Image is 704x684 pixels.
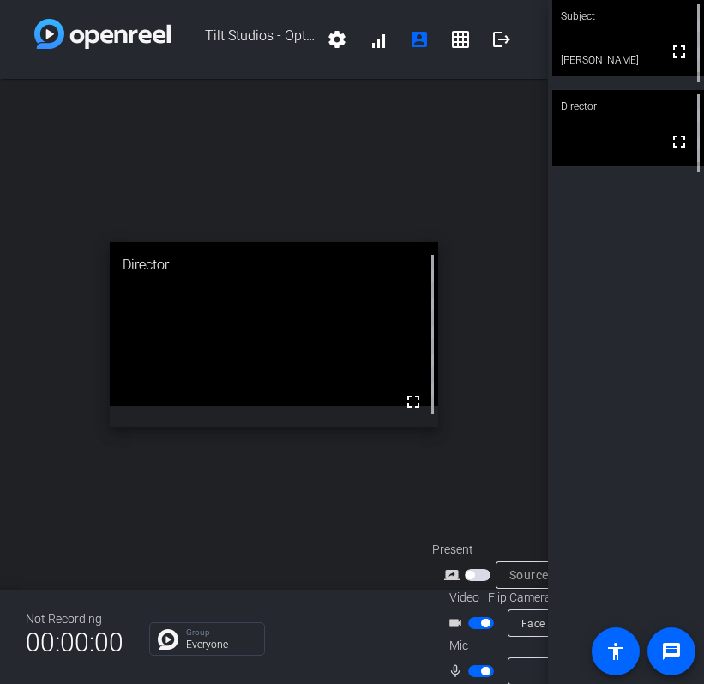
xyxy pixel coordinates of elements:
[552,90,704,123] div: Director
[171,19,316,60] span: Tilt Studios - Optum Care Delivery Express - Recording Session
[110,242,438,288] div: Director
[661,641,682,662] mat-icon: message
[509,568,549,582] span: Source
[669,131,689,152] mat-icon: fullscreen
[327,29,347,50] mat-icon: settings
[432,541,604,559] div: Present
[26,610,123,628] div: Not Recording
[432,637,604,655] div: Mic
[488,589,551,607] span: Flip Camera
[444,565,465,585] mat-icon: screen_share_outline
[605,641,626,662] mat-icon: accessibility
[450,29,471,50] mat-icon: grid_on
[669,41,689,62] mat-icon: fullscreen
[409,29,430,50] mat-icon: account_box
[491,29,512,50] mat-icon: logout
[448,613,468,633] mat-icon: videocam_outline
[186,628,256,637] p: Group
[358,19,399,60] button: signal_cellular_alt
[158,629,178,650] img: Chat Icon
[448,661,468,681] mat-icon: mic_none
[449,589,479,607] span: Video
[34,19,171,49] img: white-gradient.svg
[403,391,424,412] mat-icon: fullscreen
[521,616,698,630] span: FaceTime HD Camera (5B00:3AA6)
[186,639,256,650] p: Everyone
[26,621,123,663] span: 00:00:00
